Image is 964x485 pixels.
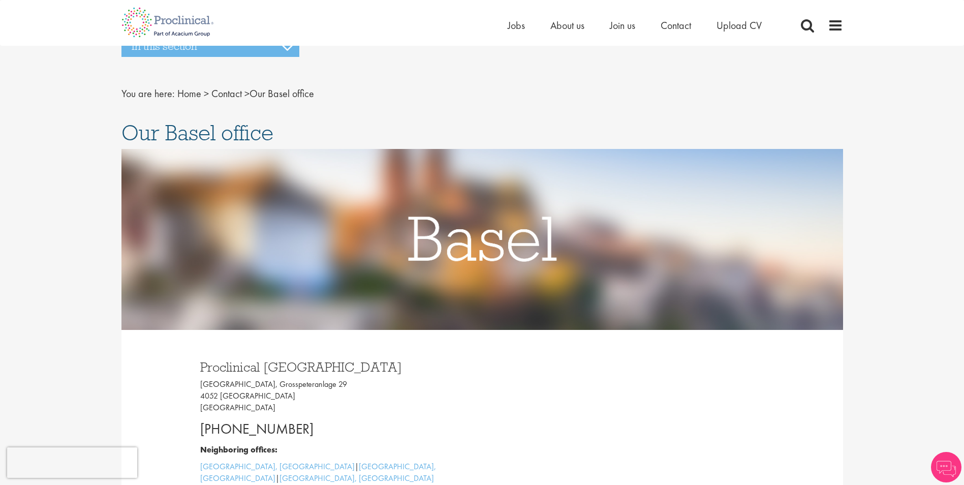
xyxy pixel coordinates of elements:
[121,87,175,100] span: You are here:
[7,447,137,478] iframe: reCAPTCHA
[200,461,436,483] a: [GEOGRAPHIC_DATA], [GEOGRAPHIC_DATA]
[244,87,250,100] span: >
[279,473,434,483] a: [GEOGRAPHIC_DATA], [GEOGRAPHIC_DATA]
[200,461,475,484] p: | |
[661,19,691,32] a: Contact
[211,87,242,100] a: breadcrumb link to Contact
[717,19,762,32] a: Upload CV
[200,461,355,472] a: [GEOGRAPHIC_DATA], [GEOGRAPHIC_DATA]
[508,19,525,32] a: Jobs
[200,379,475,414] p: [GEOGRAPHIC_DATA], Grosspeteranlage 29 4052 [GEOGRAPHIC_DATA] [GEOGRAPHIC_DATA]
[177,87,201,100] a: breadcrumb link to Home
[200,360,475,374] h3: Proclinical [GEOGRAPHIC_DATA]
[121,119,273,146] span: Our Basel office
[550,19,584,32] a: About us
[200,444,277,455] b: Neighboring offices:
[121,36,299,57] h3: In this section
[931,452,961,482] img: Chatbot
[610,19,635,32] a: Join us
[200,419,475,439] p: [PHONE_NUMBER]
[177,87,314,100] span: Our Basel office
[204,87,209,100] span: >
